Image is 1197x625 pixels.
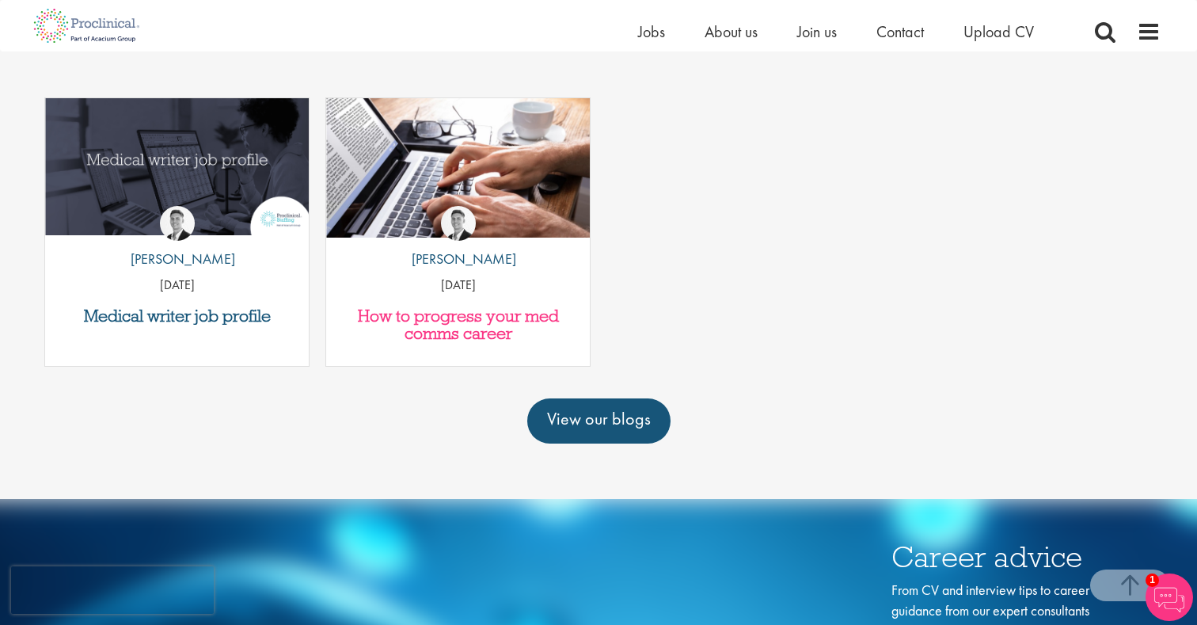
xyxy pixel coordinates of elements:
p: [DATE] [326,276,590,295]
a: Jobs [638,21,665,42]
p: [PERSON_NAME] [119,249,235,269]
span: 1 [1146,574,1159,587]
p: [PERSON_NAME] [400,249,516,269]
img: George Watson [160,206,195,241]
a: Link to a post [45,98,309,238]
img: George Watson [441,206,476,241]
h3: Career advice [891,542,1105,573]
a: Upload CV [963,21,1034,42]
a: Link to a post [326,98,590,238]
a: How to progress your med comms career [334,307,582,342]
a: Join us [797,21,837,42]
img: Medical writer job profile [45,98,309,235]
p: [DATE] [45,276,309,295]
img: Chatbot [1146,574,1193,621]
a: Contact [876,21,924,42]
a: Medical writer job profile [53,307,301,325]
a: George Watson [PERSON_NAME] [400,206,516,277]
a: About us [705,21,758,42]
iframe: reCAPTCHA [11,566,214,614]
a: George Watson [PERSON_NAME] [119,206,235,277]
a: View our blogs [527,398,671,443]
